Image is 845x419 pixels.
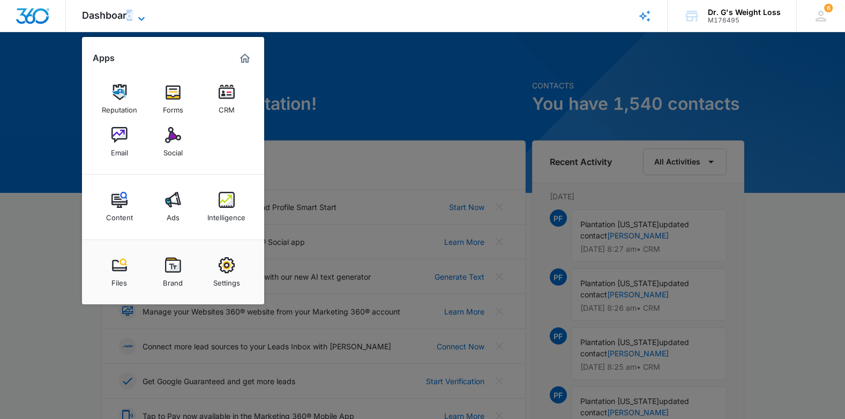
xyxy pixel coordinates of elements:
[153,122,193,162] a: Social
[213,273,240,287] div: Settings
[167,208,180,222] div: Ads
[102,100,137,114] div: Reputation
[99,252,140,293] a: Files
[219,100,235,114] div: CRM
[206,79,247,119] a: CRM
[206,186,247,227] a: Intelligence
[163,273,183,287] div: Brand
[206,252,247,293] a: Settings
[824,4,833,12] div: notifications count
[82,10,132,21] span: Dashboard
[153,186,193,227] a: Ads
[153,252,193,293] a: Brand
[93,53,115,63] h2: Apps
[207,208,245,222] div: Intelligence
[708,8,781,17] div: account name
[824,4,833,12] span: 6
[111,143,128,157] div: Email
[111,273,127,287] div: Files
[163,143,183,157] div: Social
[99,79,140,119] a: Reputation
[99,122,140,162] a: Email
[708,17,781,24] div: account id
[236,50,253,67] a: Marketing 360® Dashboard
[153,79,193,119] a: Forms
[163,100,183,114] div: Forms
[106,208,133,222] div: Content
[99,186,140,227] a: Content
